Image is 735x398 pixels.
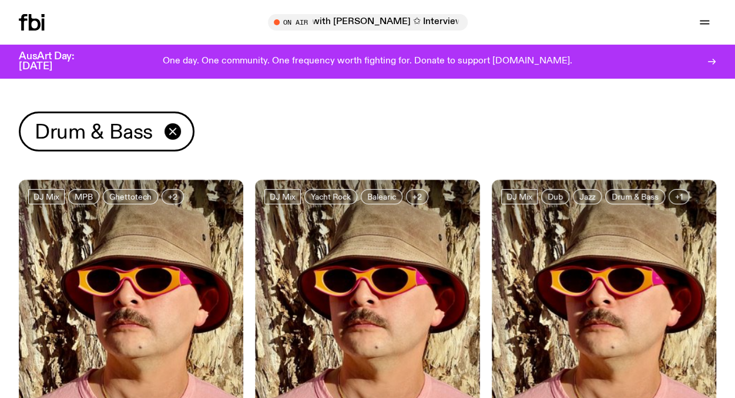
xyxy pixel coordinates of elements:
[33,193,59,201] span: DJ Mix
[163,56,572,67] p: One day. One community. One frequency worth fighting for. Donate to support [DOMAIN_NAME].
[75,193,93,201] span: MPB
[406,189,428,204] button: +2
[579,193,595,201] span: Jazz
[304,189,357,204] a: Yacht Rock
[162,189,184,204] button: +2
[103,189,158,204] a: Ghettotech
[270,193,296,201] span: DJ Mix
[506,193,532,201] span: DJ Mix
[168,193,177,201] span: +2
[367,193,396,201] span: Balearic
[675,193,683,201] span: +1
[109,193,152,201] span: Ghettotech
[612,193,659,201] span: Drum & Bass
[68,189,99,204] a: MPB
[268,14,468,31] button: On AirArvos with [PERSON_NAME] ✩ Interview: [PERSON_NAME]
[669,189,689,204] button: +1
[311,193,351,201] span: Yacht Rock
[541,189,569,204] a: Dub
[412,193,422,201] span: +2
[573,189,602,204] a: Jazz
[361,189,402,204] a: Balearic
[264,189,301,204] a: DJ Mix
[605,189,665,204] a: Drum & Bass
[548,193,563,201] span: Dub
[35,120,153,143] span: Drum & Bass
[28,189,65,204] a: DJ Mix
[19,52,94,72] h3: AusArt Day: [DATE]
[501,189,538,204] a: DJ Mix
